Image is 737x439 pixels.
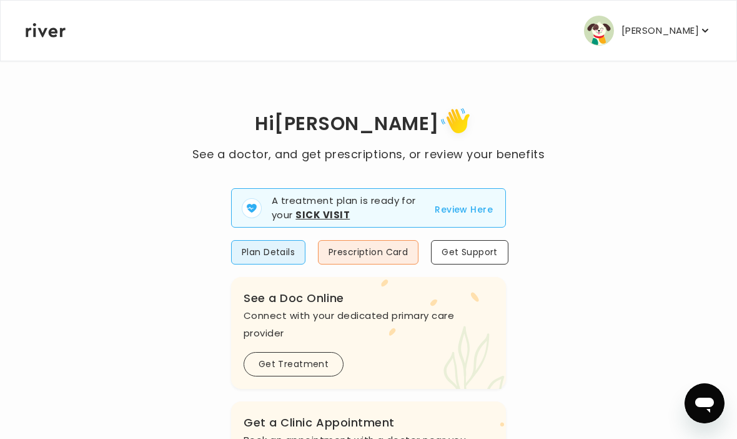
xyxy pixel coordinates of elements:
[621,22,699,39] p: [PERSON_NAME]
[244,352,344,376] button: Get Treatment
[584,16,614,46] img: user avatar
[685,383,725,423] iframe: Button to launch messaging window
[192,146,545,163] p: See a doctor, and get prescriptions, or review your benefits
[244,307,493,342] p: Connect with your dedicated primary care provider
[244,290,493,307] h3: See a Doc Online
[192,104,545,146] h1: Hi [PERSON_NAME]
[318,240,418,265] button: Prescription Card
[431,240,508,265] button: Get Support
[272,194,420,222] p: A treatment plan is ready for your
[295,208,350,221] strong: Sick Visit
[584,16,711,46] button: user avatar[PERSON_NAME]
[231,240,305,265] button: Plan Details
[435,202,493,217] button: Review Here
[244,414,493,431] h3: Get a Clinic Appointment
